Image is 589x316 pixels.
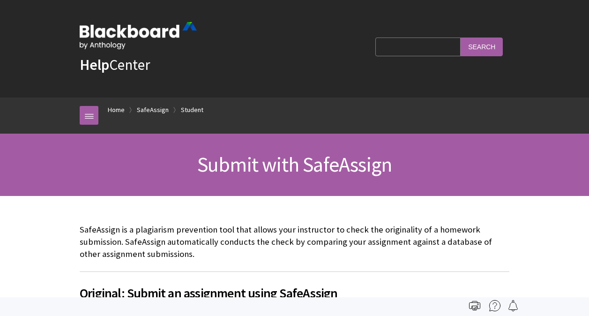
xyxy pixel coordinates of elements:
strong: Help [80,55,109,74]
img: Blackboard by Anthology [80,22,197,49]
input: Search [461,38,503,56]
span: Original: Submit an assignment using SafeAssign [80,283,509,303]
span: Submit with SafeAssign [197,151,392,177]
img: More help [489,300,500,311]
a: HelpCenter [80,55,150,74]
img: Follow this page [507,300,519,311]
a: SafeAssign [137,104,169,116]
p: SafeAssign is a plagiarism prevention tool that allows your instructor to check the originality o... [80,224,509,261]
a: Student [181,104,203,116]
a: Home [108,104,125,116]
img: Print [469,300,480,311]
